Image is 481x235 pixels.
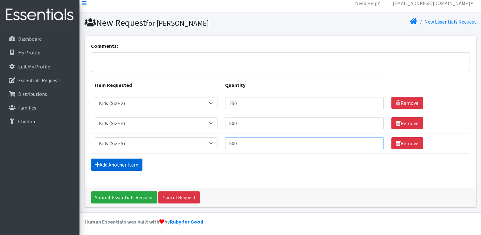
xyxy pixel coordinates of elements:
[391,117,423,129] a: Remove
[3,88,77,100] a: Distributions
[91,191,157,203] input: Submit Essentials Request
[91,77,222,93] th: Item Requested
[18,104,36,111] p: Families
[3,4,77,25] img: HumanEssentials
[18,63,50,70] p: Edit My Profile
[3,60,77,73] a: Edit My Profile
[3,115,77,128] a: Children
[18,49,40,56] p: My Profile
[3,74,77,87] a: Essentials Requests
[91,42,118,50] label: Comments:
[391,137,423,149] a: Remove
[391,97,423,109] a: Remove
[158,191,200,203] a: Cancel Request
[3,32,77,45] a: Dashboard
[91,159,142,171] a: Add Another Item
[18,36,42,42] p: Dashboard
[146,18,209,28] small: for [PERSON_NAME]
[424,18,476,25] a: New Essentials Request
[18,77,62,83] p: Essentials Requests
[221,77,388,93] th: Quantity
[85,17,278,28] h1: New Request
[18,118,37,125] p: Children
[170,218,203,225] a: Ruby for Good
[3,46,77,59] a: My Profile
[18,91,47,97] p: Distributions
[3,101,77,114] a: Families
[85,218,204,225] strong: Human Essentials was built with by .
